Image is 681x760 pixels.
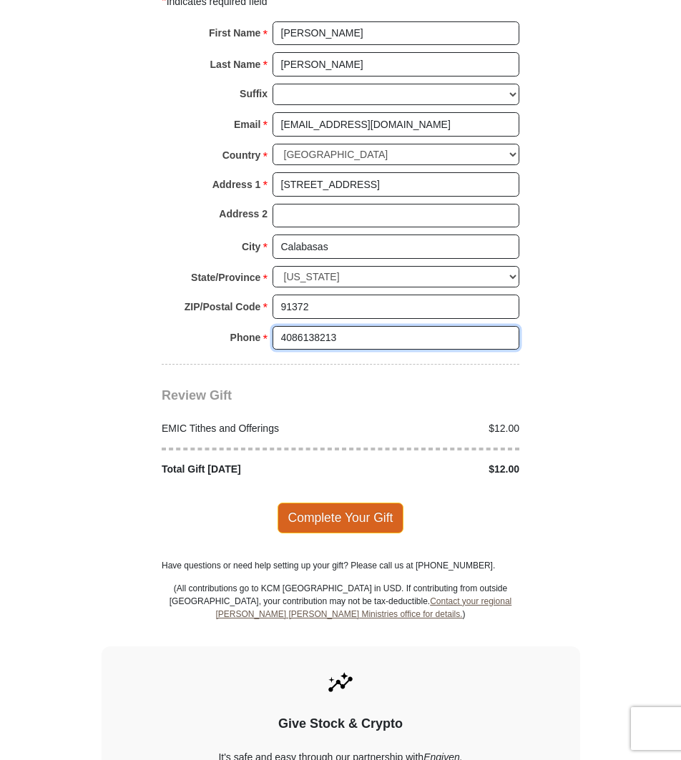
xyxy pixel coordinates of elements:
[242,237,260,257] strong: City
[185,297,261,317] strong: ZIP/Postal Code
[278,503,404,533] span: Complete Your Gift
[240,84,268,104] strong: Suffix
[212,174,261,194] strong: Address 1
[162,388,232,403] span: Review Gift
[210,54,261,74] strong: Last Name
[325,668,356,698] img: give-by-stock.svg
[155,462,341,477] div: Total Gift [DATE]
[215,596,511,619] a: Contact your regional [PERSON_NAME] [PERSON_NAME] Ministries office for details.
[127,716,555,732] h4: Give Stock & Crypto
[219,204,268,224] strong: Address 2
[155,421,341,436] div: EMIC Tithes and Offerings
[230,327,261,347] strong: Phone
[340,462,527,477] div: $12.00
[209,23,260,43] strong: First Name
[169,582,512,646] p: (All contributions go to KCM [GEOGRAPHIC_DATA] in USD. If contributing from outside [GEOGRAPHIC_D...
[234,114,260,134] strong: Email
[191,267,260,287] strong: State/Province
[340,421,527,436] div: $12.00
[162,559,519,572] p: Have questions or need help setting up your gift? Please call us at [PHONE_NUMBER].
[222,145,261,165] strong: Country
